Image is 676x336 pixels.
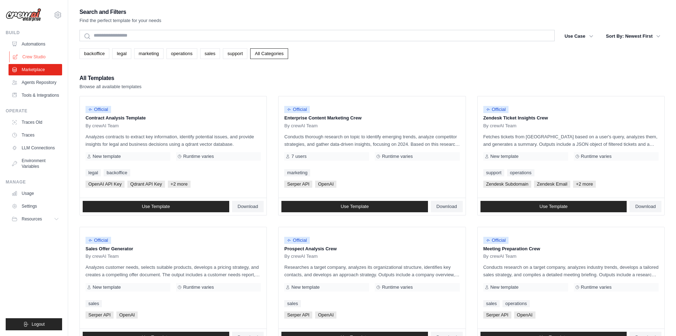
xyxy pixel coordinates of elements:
a: backoffice [79,48,109,59]
p: Conducts thorough research on topic to identify emerging trends, analyze competitor strategies, a... [284,133,460,148]
a: operations [507,169,534,176]
a: Use Template [83,201,229,212]
span: Official [284,106,310,113]
p: Zendesk Ticket Insights Crew [483,114,659,122]
span: Runtime varies [382,284,413,290]
p: Find the perfect template for your needs [79,17,161,24]
span: Download [436,204,457,209]
a: Tools & Integrations [9,90,62,101]
a: Use Template [480,201,627,212]
a: operations [502,300,530,307]
p: Analyzes contracts to extract key information, identify potential issues, and provide insights fo... [86,133,261,148]
p: Contract Analysis Template [86,114,261,122]
a: Marketplace [9,64,62,75]
span: By crewAI Team [284,123,318,129]
span: Use Template [142,204,170,209]
span: Use Template [341,204,369,209]
span: New template [291,284,319,290]
h2: All Templates [79,73,142,83]
p: Browse all available templates [79,83,142,90]
span: New template [93,154,121,159]
a: marketing [284,169,310,176]
a: Use Template [281,201,428,212]
a: Download [232,201,264,212]
span: +2 more [168,181,191,188]
p: Sales Offer Generator [86,245,261,252]
img: Logo [6,8,41,22]
a: Agents Repository [9,77,62,88]
button: Sort By: Newest First [602,30,665,43]
a: Download [630,201,661,212]
a: operations [166,48,197,59]
span: Resources [22,216,42,222]
span: OpenAI [315,181,336,188]
span: Official [86,106,111,113]
a: sales [284,300,301,307]
span: Download [635,204,656,209]
a: Usage [9,188,62,199]
span: New template [93,284,121,290]
span: Serper API [284,181,312,188]
a: Settings [9,201,62,212]
span: Serper API [284,311,312,319]
a: legal [86,169,101,176]
button: Use Case [560,30,598,43]
a: sales [86,300,102,307]
a: Traces [9,129,62,141]
span: Zendesk Subdomain [483,181,531,188]
span: 7 users [291,154,307,159]
p: Enterprise Content Marketing Crew [284,114,460,122]
a: support [483,169,504,176]
span: Download [238,204,258,209]
a: Crew Studio [9,51,63,63]
span: OpenAI [116,311,138,319]
a: Automations [9,38,62,50]
a: Download [431,201,463,212]
span: Serper API [86,311,114,319]
span: Runtime varies [581,284,612,290]
span: By crewAI Team [483,254,517,259]
span: Runtime varies [581,154,612,159]
span: By crewAI Team [86,254,119,259]
button: Logout [6,318,62,330]
p: Conducts research on a target company, analyzes industry trends, develops a tailored sales strate... [483,263,659,278]
a: marketing [134,48,164,59]
span: +2 more [573,181,596,188]
p: Prospect Analysis Crew [284,245,460,252]
span: Logout [32,321,45,327]
button: Resources [9,213,62,225]
span: New template [490,284,518,290]
span: Runtime varies [183,154,214,159]
h2: Search and Filters [79,7,161,17]
span: By crewAI Team [483,123,517,129]
p: Researches a target company, analyzes its organizational structure, identifies key contacts, and ... [284,263,460,278]
a: sales [483,300,500,307]
span: OpenAI [315,311,336,319]
span: Official [284,237,310,244]
div: Operate [6,108,62,114]
a: LLM Connections [9,142,62,154]
span: OpenAI API Key [86,181,125,188]
a: backoffice [104,169,130,176]
span: Official [483,237,509,244]
span: By crewAI Team [86,123,119,129]
span: Official [86,237,111,244]
span: Serper API [483,311,511,319]
a: support [223,48,247,59]
span: By crewAI Team [284,254,318,259]
p: Analyzes customer needs, selects suitable products, develops a pricing strategy, and creates a co... [86,263,261,278]
span: Qdrant API Key [127,181,165,188]
a: Traces Old [9,117,62,128]
span: Zendesk Email [534,181,570,188]
span: Use Template [539,204,567,209]
span: OpenAI [514,311,535,319]
span: Runtime varies [382,154,413,159]
p: Fetches tickets from [GEOGRAPHIC_DATA] based on a user's query, analyzes them, and generates a su... [483,133,659,148]
span: Runtime varies [183,284,214,290]
a: legal [112,48,131,59]
span: New template [490,154,518,159]
div: Build [6,30,62,36]
a: sales [200,48,220,59]
div: Manage [6,179,62,185]
a: All Categories [250,48,288,59]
